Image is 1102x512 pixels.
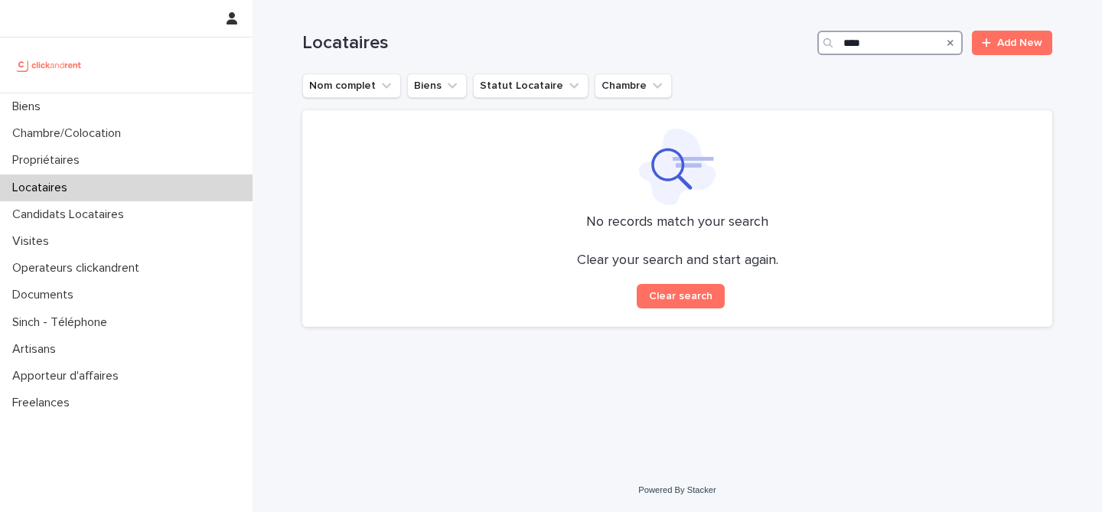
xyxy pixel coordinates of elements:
[6,342,68,357] p: Artisans
[6,261,152,276] p: Operateurs clickandrent
[577,253,778,269] p: Clear your search and start again.
[12,50,86,80] img: UCB0brd3T0yccxBKYDjQ
[6,99,53,114] p: Biens
[649,291,712,302] span: Clear search
[321,214,1034,231] p: No records match your search
[6,288,86,302] p: Documents
[6,234,61,249] p: Visites
[6,396,82,410] p: Freelances
[595,73,672,98] button: Chambre
[407,73,467,98] button: Biens
[6,181,80,195] p: Locataires
[6,315,119,330] p: Sinch - Téléphone
[6,207,136,222] p: Candidats Locataires
[997,38,1042,48] span: Add New
[302,32,811,54] h1: Locataires
[972,31,1052,55] a: Add New
[473,73,588,98] button: Statut Locataire
[638,485,716,494] a: Powered By Stacker
[6,153,92,168] p: Propriétaires
[637,284,725,308] button: Clear search
[302,73,401,98] button: Nom complet
[6,126,133,141] p: Chambre/Colocation
[817,31,963,55] input: Search
[6,369,131,383] p: Apporteur d'affaires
